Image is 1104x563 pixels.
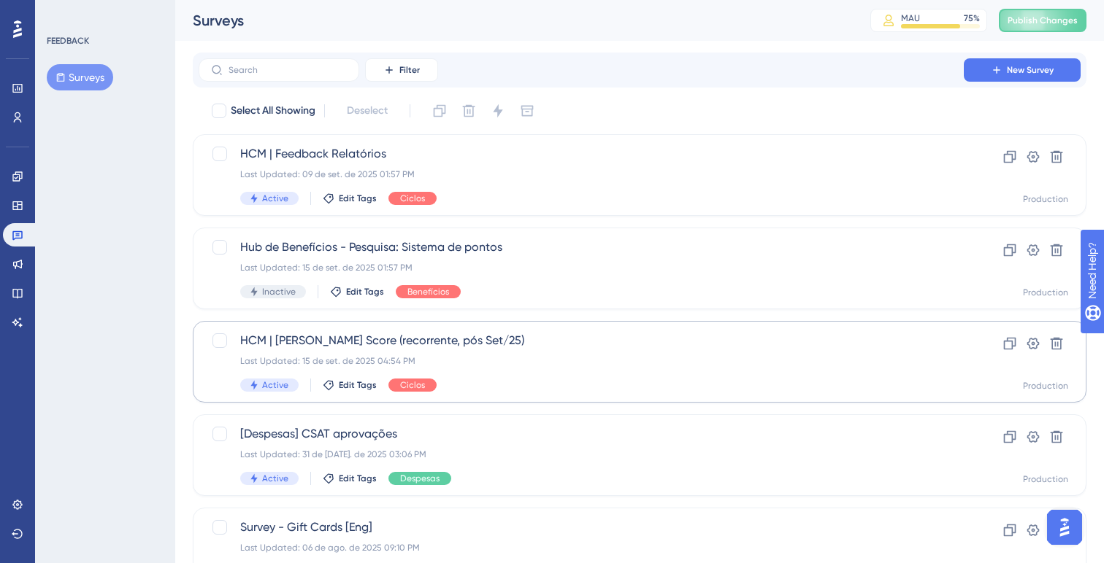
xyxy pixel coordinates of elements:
span: Ciclos [400,193,425,204]
div: Production [1023,287,1068,298]
span: Edit Tags [339,473,377,484]
div: 75 % [964,12,980,24]
span: Hub de Benefícios - Pesquisa: Sistema de pontos [240,238,922,256]
span: Filter [399,64,420,76]
span: Active [262,193,288,204]
button: Edit Tags [323,193,377,204]
span: Active [262,379,288,391]
button: Publish Changes [999,9,1086,32]
span: Deselect [347,102,388,120]
div: Last Updated: 15 de set. de 2025 01:57 PM [240,262,922,273]
span: Active [262,473,288,484]
span: Need Help? [34,4,91,21]
span: Survey - Gift Cards [Eng] [240,519,922,536]
span: Edit Tags [339,193,377,204]
span: Benefícios [407,286,449,298]
button: Deselect [334,98,401,124]
div: Last Updated: 09 de set. de 2025 01:57 PM [240,168,922,180]
div: Last Updated: 06 de ago. de 2025 09:10 PM [240,542,922,554]
span: HCM | [PERSON_NAME] Score (recorrente, pós Set/25) [240,332,922,349]
button: Edit Tags [323,473,377,484]
span: Publish Changes [1008,15,1078,26]
input: Search [229,65,347,75]
div: Last Updated: 15 de set. de 2025 04:54 PM [240,355,922,367]
iframe: UserGuiding AI Assistant Launcher [1043,505,1086,549]
div: Surveys [193,10,834,31]
div: Production [1023,380,1068,392]
span: Inactive [262,286,296,298]
span: Select All Showing [231,102,315,120]
span: Edit Tags [346,286,384,298]
div: FEEDBACK [47,35,89,47]
span: Despesas [400,473,440,484]
div: Production [1023,193,1068,205]
div: Last Updated: 31 de [DATE]. de 2025 03:06 PM [240,449,922,460]
button: Surveys [47,64,113,90]
span: [Despesas] CSAT aprovações [240,425,922,443]
button: New Survey [964,58,1081,82]
span: Edit Tags [339,379,377,391]
div: MAU [901,12,920,24]
span: HCM | Feedback Relatórios [240,145,922,163]
button: Filter [365,58,438,82]
span: New Survey [1007,64,1054,76]
button: Edit Tags [330,286,384,298]
span: Ciclos [400,379,425,391]
button: Edit Tags [323,379,377,391]
div: Production [1023,473,1068,485]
